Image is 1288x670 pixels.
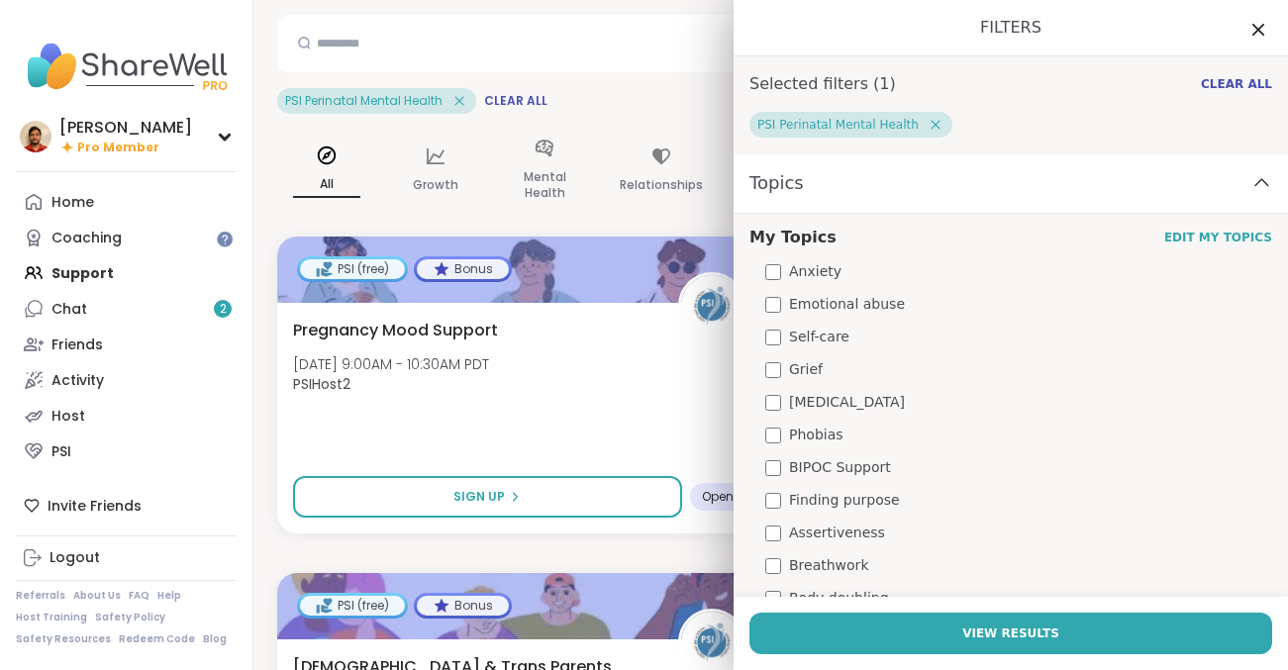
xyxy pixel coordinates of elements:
iframe: Spotlight [217,232,233,247]
span: PSI Perinatal Mental Health [285,93,443,109]
span: Emotional abuse [789,294,905,315]
a: Help [157,589,181,603]
a: About Us [73,589,121,603]
span: [MEDICAL_DATA] [789,392,905,413]
div: PSI (free) [300,259,405,279]
p: Growth [413,173,458,197]
a: Safety Resources [16,632,111,646]
a: PSI [16,433,237,469]
h1: Selected filters ( 1 ) [749,72,896,96]
a: Edit My Topics [1164,230,1272,245]
p: Mental Health [511,165,578,205]
span: 2 [220,301,227,318]
span: Pregnancy Mood Support [293,319,498,342]
a: Redeem Code [119,632,195,646]
span: Clear All [1201,76,1272,92]
button: View Results [749,613,1272,654]
span: Breathwork [789,555,869,576]
a: Safety Policy [95,611,165,624]
span: PSI Perinatal Mental Health [757,117,919,133]
span: Topics [749,169,804,197]
img: Billy [20,121,51,152]
div: Friends [51,335,103,355]
span: Pro Member [77,140,159,156]
span: Open [702,489,734,505]
a: Host Training [16,611,87,624]
img: PSIHost2 [681,275,743,336]
span: Sign Up [453,488,505,506]
img: ShareWell Nav Logo [16,32,237,101]
div: Bonus [417,259,509,279]
a: Referrals [16,589,65,603]
div: Coaching [51,229,122,248]
span: Assertiveness [789,523,885,543]
a: Activity [16,362,237,398]
div: [PERSON_NAME] [59,117,192,139]
span: Self-care [789,327,849,347]
a: Friends [16,327,237,362]
div: PSI [51,442,71,462]
a: Chat2 [16,291,237,327]
a: Logout [16,540,237,576]
div: Chat [51,300,87,320]
a: Host [16,398,237,433]
div: PSI (free) [300,596,405,616]
p: All [293,172,360,198]
h1: Filters [749,16,1272,40]
span: View Results [962,624,1059,642]
div: Logout [50,548,100,568]
span: Finding purpose [789,490,900,511]
span: Anxiety [789,261,842,282]
span: Grief [789,359,823,380]
h3: My Topics [749,226,837,249]
div: Bonus [417,596,509,616]
a: Coaching [16,220,237,255]
span: Phobias [789,425,843,445]
span: [DATE] 9:00AM - 10:30AM PDT [293,354,489,374]
div: Host [51,407,85,427]
div: Home [51,193,94,213]
p: Relationships [620,173,703,197]
span: BIPOC Support [789,457,891,478]
span: Clear All [484,93,547,109]
b: PSIHost2 [293,374,350,394]
a: Blog [203,632,227,646]
a: Home [16,184,237,220]
span: Body doubling [789,588,889,609]
div: Invite Friends [16,488,237,524]
button: Sign Up [293,476,682,518]
div: Activity [51,371,104,391]
a: FAQ [129,589,149,603]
